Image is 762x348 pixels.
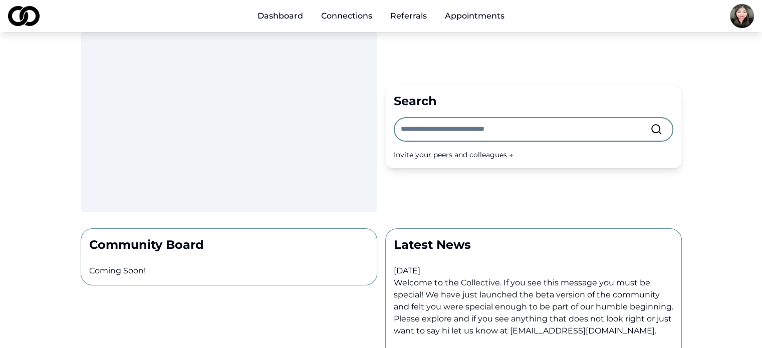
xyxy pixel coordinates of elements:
[249,6,513,26] nav: Main
[89,237,369,253] p: Community Board
[394,237,673,253] p: Latest News
[249,6,311,26] a: Dashboard
[394,150,673,160] div: Invite your peers and colleagues →
[8,6,40,26] img: logo
[394,93,673,109] div: Search
[730,4,754,28] img: c5a994b8-1df4-4c55-a0c5-fff68abd3c00-Kim%20Headshot-profile_picture.jpg
[89,265,369,277] p: Coming Soon!
[313,6,380,26] a: Connections
[437,6,513,26] a: Appointments
[382,6,435,26] a: Referrals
